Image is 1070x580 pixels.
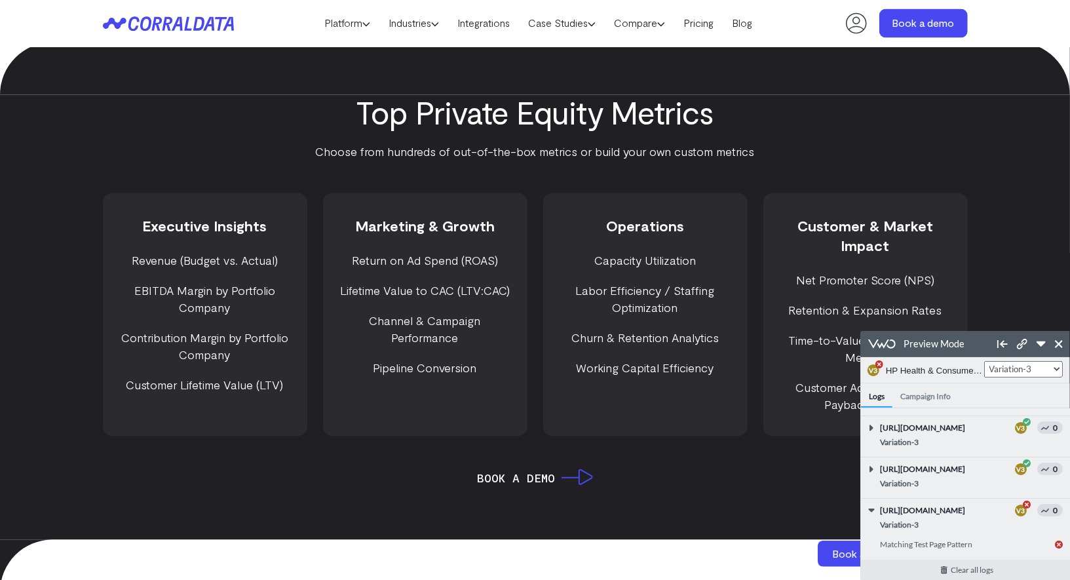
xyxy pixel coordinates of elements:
[20,205,202,222] div: Matching Test Page Pattern
[177,173,202,185] span: 0
[379,14,448,33] a: Industries
[20,185,202,202] div: Variation-3
[723,14,761,33] a: Blog
[20,144,202,161] div: Variation-3
[161,176,165,184] span: 3
[674,14,723,33] a: Pricing
[478,469,593,488] a: Book a Demo
[336,313,514,347] li: Channel & Campaign Performance
[213,144,858,161] p: Choose from hundreds of out-of-the-box metrics or build your own custom metrics
[213,95,858,130] h2: Top Private Equity Metrics
[776,332,955,366] li: Time-to-Value & Satisfaction Metrics
[161,134,165,142] span: 3
[776,216,955,256] h3: Customer & Market Impact
[177,132,202,144] span: 0
[336,216,514,236] h3: Marketing & Growth
[336,282,514,300] li: Lifetime Value to CAC (LTV:CAC)
[556,360,735,377] li: Working Capital Efficiency
[32,52,98,77] h4: Campaign Info
[1,52,32,77] h4: Logs
[556,282,735,317] li: Labor Efficiency / Staffing Optimization
[605,14,674,33] a: Compare
[155,91,166,103] div: V
[776,272,955,289] li: Net Promoter Score (NPS)
[879,9,968,38] a: Book a demo
[556,252,735,269] li: Capacity Utilization
[776,379,955,414] li: Customer Acquisition Cost Payback Period
[20,103,202,119] div: Variation-3
[116,377,294,394] li: Customer Lifetime Value (LTV)
[155,132,166,144] div: V
[519,14,605,33] a: Case Studies
[20,174,138,185] span: [URL][DOMAIN_NAME]
[177,90,202,103] span: 0
[336,252,514,269] li: Return on Ad Spend (ROAS)
[20,132,138,144] span: [URL][DOMAIN_NAME]
[336,360,514,377] li: Pipeline Conversion
[116,282,294,317] li: EBITDA Margin by Portfolio Company
[556,216,735,236] h3: Operations
[556,330,735,347] li: Churn & Retention Analytics
[161,93,165,101] span: 3
[116,216,294,236] h3: Executive Insights
[116,252,294,269] li: Revenue (Budget vs. Actual)
[26,28,124,51] button: HP Health & Consumer Brand Positioning Test (ID: 57)
[448,14,519,33] a: Integrations
[315,14,379,33] a: Platform
[818,541,909,567] a: Book a demo
[116,330,294,364] li: Contribution Margin by Portfolio Company
[155,174,166,185] div: V
[833,547,895,560] span: Book a demo
[20,91,138,103] span: [URL][DOMAIN_NAME]
[776,302,955,319] li: Retention & Expansion Rates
